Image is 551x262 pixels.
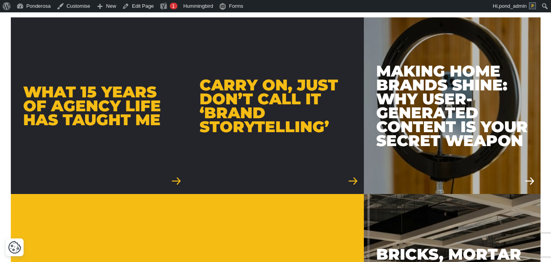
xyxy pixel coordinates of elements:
img: Revisit consent button [8,241,21,254]
button: Cookie Settings [8,241,21,254]
a: What 15 Years of Agency Life Has Taught Me [11,17,188,194]
div: Making Home Brands Shine: Why User-Generated Content is Your Secret Weapon [376,64,528,148]
span: pond_admin [499,3,527,9]
a: Carry On, Just Don’t Call It ‘Brand Storytelling’ [187,17,364,194]
div: Carry On, Just Don’t Call It ‘Brand Storytelling’ [200,78,351,134]
div: What 15 Years of Agency Life Has Taught Me [23,85,175,127]
span: 1 [172,3,175,9]
a: Making Home Brands Shine: Why User-Generated Content is Your Secret Weapon Making Home Brands Shi... [364,17,541,194]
